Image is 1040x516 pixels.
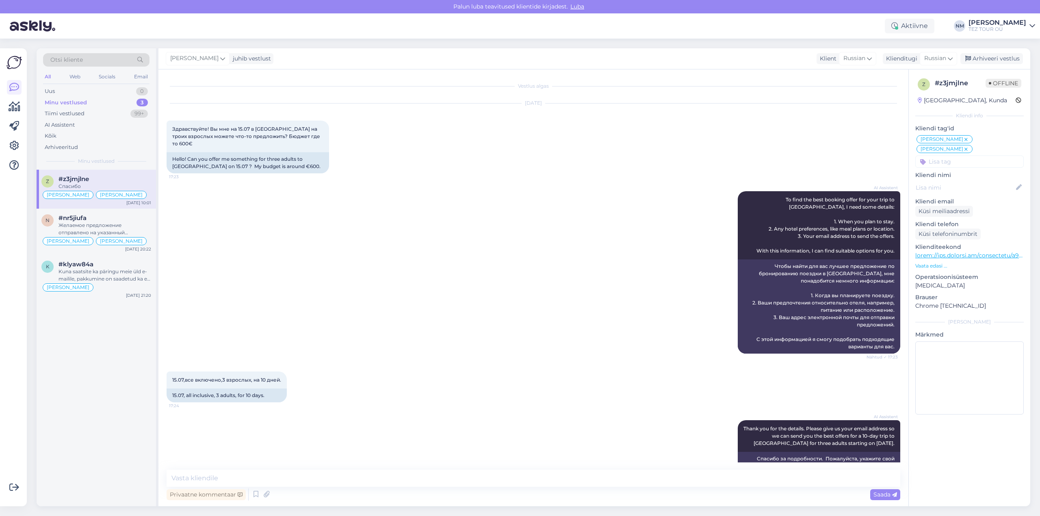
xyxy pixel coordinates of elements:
div: 0 [136,87,148,95]
span: [PERSON_NAME] [47,285,89,290]
span: #nr5jiufa [58,214,87,222]
div: [GEOGRAPHIC_DATA], Kunda [918,96,1007,105]
span: Offline [986,79,1021,88]
div: # z3jmjlne [935,78,986,88]
span: [PERSON_NAME] [47,239,89,244]
p: Vaata edasi ... [915,262,1024,270]
div: Tiimi vestlused [45,110,84,118]
div: [DATE] 20:22 [125,246,151,252]
div: Kõik [45,132,56,140]
div: Uus [45,87,55,95]
span: Thank you for the details. Please give us your email address so we can send you the best offers f... [743,425,896,446]
a: [PERSON_NAME]TEZ TOUR OÜ [968,19,1035,32]
div: Arhiveeritud [45,143,78,151]
img: Askly Logo [6,55,22,70]
div: Kliendi info [915,112,1024,119]
p: [MEDICAL_DATA] [915,281,1024,290]
div: Klient [817,54,836,63]
div: [DATE] [167,99,900,107]
span: [PERSON_NAME] [170,54,219,63]
div: Klienditugi [883,54,917,63]
span: AI Assistent [867,185,898,191]
p: Operatsioonisüsteem [915,273,1024,281]
span: Russian [843,54,865,63]
span: [PERSON_NAME] [921,147,963,151]
div: Email [132,71,149,82]
span: z [922,81,925,87]
div: 3 [136,99,148,107]
span: AI Assistent [867,414,898,420]
div: Web [68,71,82,82]
div: Küsi meiliaadressi [915,206,973,217]
span: n [45,217,50,223]
span: Minu vestlused [78,158,115,165]
p: Brauser [915,293,1024,302]
span: [PERSON_NAME] [921,137,963,142]
div: [DATE] 10:01 [126,200,151,206]
span: [PERSON_NAME] [100,192,143,197]
span: To find the best booking offer for your trip to [GEOGRAPHIC_DATA], I need some details: 1. When y... [756,196,896,254]
div: NM [954,20,965,32]
div: Hello! Can you offer me something for three adults to [GEOGRAPHIC_DATA] on 15.07 ? My budget is a... [167,152,329,173]
span: [PERSON_NAME] [100,239,143,244]
p: Chrome [TECHNICAL_ID] [915,302,1024,310]
div: Спасибо за подробности. Пожалуйста, укажите свой адрес электронной почты, чтобы мы могли отправит... [738,452,900,488]
div: Minu vestlused [45,99,87,107]
div: Vestlus algas [167,82,900,90]
div: 15.07, all inclusive, 3 adults, for 10 days. [167,389,287,402]
span: Saada [873,491,897,498]
div: AI Assistent [45,121,75,129]
span: 15.07,все включено,3 взрослых, на 10 дней. [172,377,281,383]
div: [PERSON_NAME] [915,318,1024,326]
span: #klyaw84a [58,261,93,268]
div: juhib vestlust [230,54,271,63]
span: z [46,178,49,184]
p: Märkmed [915,330,1024,339]
div: TEZ TOUR OÜ [968,26,1026,32]
span: Luba [568,3,587,10]
p: Kliendi email [915,197,1024,206]
div: Privaatne kommentaar [167,489,246,500]
span: Russian [924,54,946,63]
div: 99+ [130,110,148,118]
span: [PERSON_NAME] [47,192,89,197]
div: Küsi telefoninumbrit [915,229,981,240]
input: Lisa nimi [916,183,1014,192]
p: Klienditeekond [915,243,1024,251]
span: Otsi kliente [50,56,83,64]
div: Желаемое предложение отправлено на указанный электронный адрес. [58,222,151,236]
div: [DATE] 21:20 [126,292,151,298]
div: [PERSON_NAME] [968,19,1026,26]
div: Aktiivne [885,19,934,33]
span: 17:23 [169,174,199,180]
span: k [46,263,50,270]
div: Спасибо [58,183,151,190]
p: Kliendi tag'id [915,124,1024,133]
span: 17:24 [169,403,199,409]
p: Kliendi telefon [915,220,1024,229]
span: #z3jmjlne [58,175,89,183]
div: Arhiveeri vestlus [960,53,1023,64]
div: All [43,71,52,82]
p: Kliendi nimi [915,171,1024,179]
div: Чтобы найти для вас лучшее предложение по бронированию поездки в [GEOGRAPHIC_DATA], мне понадобит... [738,259,900,354]
input: Lisa tag [915,155,1024,168]
div: Socials [97,71,117,82]
span: Nähtud ✓ 17:23 [867,354,898,360]
span: Здравствуйте! Вы мне на 15.07 в [GEOGRAPHIC_DATA] на троих взрослых можете что-то предложить? Бюд... [172,126,321,147]
div: Kuna saatsite ka päringu meie üld e-mailile, pakkumine on saadetud ka e-mailile tagasikirjaga. [58,268,151,283]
